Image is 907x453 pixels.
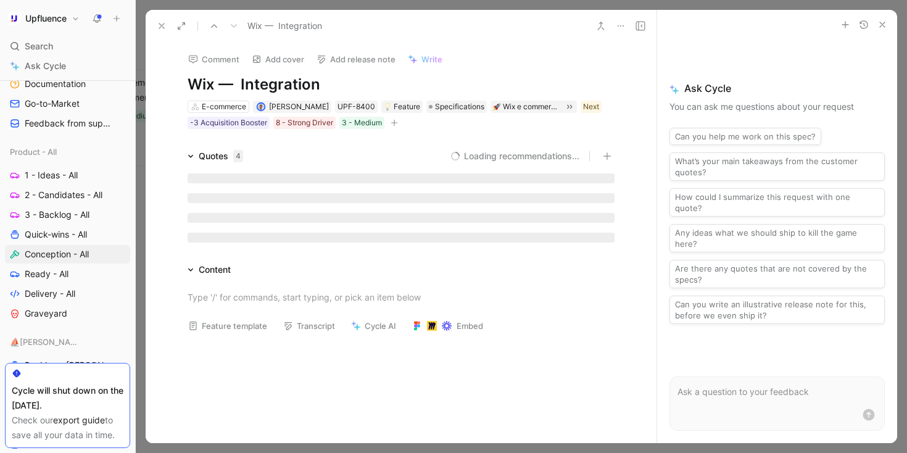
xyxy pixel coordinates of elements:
div: Support/GTMDocumentationGo-to-MarketFeedback from support [5,51,130,133]
span: Graveyard [25,307,67,320]
a: 2 - Candidates - All [5,186,130,204]
button: What’s your main takeaways from the customer quotes? [669,152,885,181]
img: avatar [257,103,264,110]
a: Quick-wins - All [5,225,130,244]
button: Cycle AI [346,317,402,335]
div: Quotes [199,149,243,164]
span: Product - All [10,146,57,158]
div: E-commerce [202,101,246,113]
span: [PERSON_NAME] [269,102,329,111]
div: Product - All1 - Ideas - All2 - Candidates - All3 - Backlog - AllQuick-wins - AllConception - All... [5,143,130,323]
a: 1 - Ideas - All [5,166,130,185]
a: Ready - All [5,265,130,283]
button: Can you help me work on this spec? [669,128,821,145]
div: Content [199,262,231,277]
button: How could I summarize this request with one quote? [669,188,885,217]
a: 3 - Backlog - All [5,206,130,224]
span: Wix — Integration [247,19,322,33]
div: Specifications [426,101,487,113]
button: Add release note [311,51,401,68]
a: Ask Cycle [5,57,130,75]
span: 1 - Ideas - All [25,169,78,181]
a: Conception - All [5,245,130,264]
button: Comment [183,51,245,68]
a: Delivery - All [5,285,130,303]
button: Can you write an illustrative release note for this, before we even ship it? [669,296,885,324]
a: Backlog - [PERSON_NAME] [5,356,130,375]
span: 2 - Candidates - All [25,189,102,201]
span: Ready - All [25,268,68,280]
span: ⛵️[PERSON_NAME] [10,336,80,348]
div: Next [583,101,599,113]
span: Feedback from support [25,117,114,130]
span: Documentation [25,78,86,90]
img: Upfluence [8,12,20,25]
div: 4 [233,150,243,162]
a: Documentation [5,75,130,93]
span: Ask Cycle [25,59,66,73]
div: UPF-8400 [338,101,375,113]
img: 🚀 [493,103,500,110]
div: 💡Feature [381,101,423,113]
div: 8 - Strong Driver [276,117,333,129]
span: Conception - All [25,248,89,260]
div: Check our to save all your data in time. [12,413,123,443]
a: Go-to-Market [5,94,130,113]
h1: Wix — Integration [188,75,615,94]
span: Search [25,39,53,54]
button: Embed [407,317,489,335]
span: Ask Cycle [669,81,885,96]
a: Feedback from support [5,114,130,133]
button: Any ideas what we should ship to kill the game here? [669,224,885,252]
span: Delivery - All [25,288,75,300]
span: Specifications [435,101,484,113]
div: Quotes4 [183,149,248,164]
button: Transcript [278,317,341,335]
button: Are there any quotes that are not covered by the specs? [669,260,885,288]
div: Cycle will shut down on the [DATE]. [12,383,123,413]
span: Write [421,54,442,65]
div: Product - All [5,143,130,161]
div: -3 Acquisition Booster [190,117,267,129]
a: Graveyard [5,304,130,323]
button: Loading recommendations... [450,149,579,164]
div: Feature [384,101,420,113]
button: Write [402,51,448,68]
a: export guide [53,415,105,425]
img: 💡 [384,103,391,110]
div: Wix e commerce integration [503,101,561,113]
h1: Upfluence [25,13,67,24]
button: Feature template [183,317,273,335]
span: Quick-wins - All [25,228,87,241]
button: UpfluenceUpfluence [5,10,83,27]
span: 3 - Backlog - All [25,209,89,221]
div: Content [183,262,236,277]
span: Go-to-Market [25,98,80,110]
div: ⛵️[PERSON_NAME] [5,333,130,351]
p: You can ask me questions about your request [669,99,885,114]
div: 3 - Medium [342,117,382,129]
button: Add cover [246,51,310,68]
div: Search [5,37,130,56]
span: Backlog - [PERSON_NAME] [25,359,115,372]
